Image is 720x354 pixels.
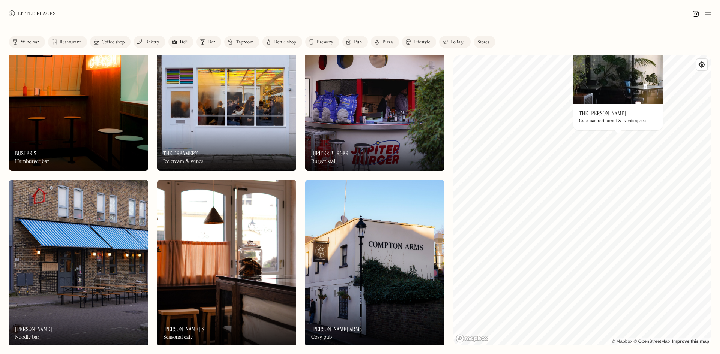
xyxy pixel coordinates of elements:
canvas: Map [453,55,711,345]
div: Deli [180,40,188,45]
a: Restaurant [48,36,87,48]
a: Pizza [371,36,399,48]
img: Buster's [9,4,148,170]
a: Koya KoKoya Ko[PERSON_NAME]Noodle bar [9,180,148,347]
div: Ice cream & wines [163,158,203,165]
div: Coffee shop [102,40,124,45]
div: Noodle bar [15,334,39,341]
div: Pizza [382,40,393,45]
a: Lifestyle [402,36,436,48]
img: Leigh's [157,180,296,347]
a: Brewery [305,36,339,48]
div: Taproom [236,40,253,45]
a: Buster'sBuster'sBuster'sHamburger bar [9,4,148,170]
img: Jupiter Burger [305,4,444,170]
img: Compton Arms [305,180,444,347]
a: Bakery [133,36,165,48]
a: Coffee shop [90,36,130,48]
h3: The Dreamery [163,150,198,157]
div: Burger stall [311,158,337,165]
div: Bakery [145,40,159,45]
a: OpenStreetMap [633,339,670,344]
button: Find my location [696,59,707,70]
h3: The [PERSON_NAME] [579,110,626,117]
a: The DreameryThe DreameryThe DreameryIce cream & wines [157,4,296,170]
a: Foliage [439,36,471,48]
div: Seasonal cafe [163,334,193,341]
div: Wine bar [21,40,39,45]
a: Mapbox [612,339,632,344]
div: Stores [477,40,489,45]
a: Stores [474,36,495,48]
h3: [PERSON_NAME]'s [163,326,204,333]
div: Hamburger bar [15,158,49,165]
h3: [PERSON_NAME] [15,326,52,333]
a: Deli [168,36,194,48]
h3: Buster's [15,150,36,157]
div: Cosy pub [311,334,332,341]
img: The Hackney [573,51,663,104]
a: Bar [196,36,221,48]
a: Leigh'sLeigh's[PERSON_NAME]'sSeasonal cafe [157,180,296,347]
a: Pub [342,36,368,48]
a: Improve this map [672,339,709,344]
div: Cafe, bar, restaurant & events space [579,119,646,124]
a: Taproom [224,36,259,48]
img: The Dreamery [157,4,296,170]
a: Bottle shop [262,36,302,48]
a: Compton ArmsCompton Arms[PERSON_NAME] ArmsCosy pub [305,180,444,347]
div: Foliage [451,40,465,45]
div: Bar [208,40,215,45]
a: Mapbox homepage [456,334,489,343]
div: Restaurant [60,40,81,45]
a: Jupiter BurgerJupiter BurgerJupiter BurgerBurger stall [305,4,444,170]
img: Koya Ko [9,180,148,347]
div: Bottle shop [274,40,296,45]
h3: Jupiter Burger [311,150,349,157]
div: Lifestyle [414,40,430,45]
a: The HackneyThe HackneyThe [PERSON_NAME]Cafe, bar, restaurant & events space [573,51,663,130]
a: Wine bar [9,36,45,48]
h3: [PERSON_NAME] Arms [311,326,362,333]
div: Pub [354,40,362,45]
div: Brewery [317,40,333,45]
